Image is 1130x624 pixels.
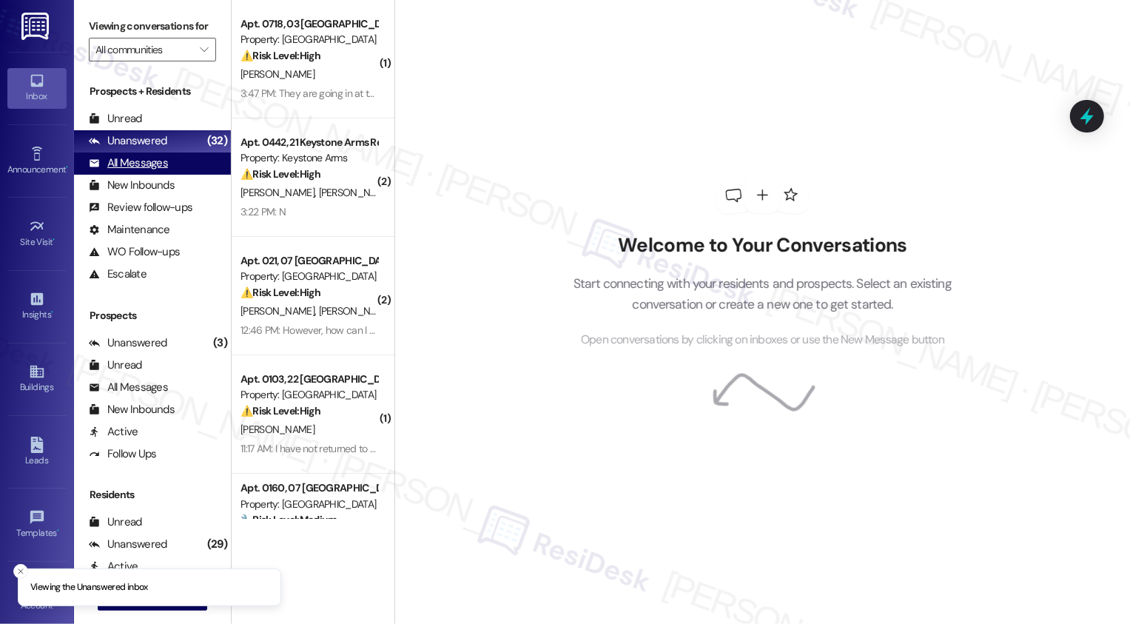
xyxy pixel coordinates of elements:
span: [PERSON_NAME] [318,304,392,318]
span: • [57,526,59,536]
div: Apt. 0160, 07 [GEOGRAPHIC_DATA] [241,480,377,496]
div: Unanswered [89,537,167,552]
div: Review follow-ups [89,200,192,215]
strong: ⚠️ Risk Level: High [241,404,320,417]
div: (3) [209,332,231,355]
span: [PERSON_NAME] [241,186,319,199]
div: All Messages [89,380,168,395]
div: Unanswered [89,335,167,351]
div: Apt. 0718, 03 [GEOGRAPHIC_DATA] [241,16,377,32]
div: Prospects [74,308,231,323]
div: 3:22 PM: N [241,205,286,218]
span: [PERSON_NAME] [241,304,319,318]
a: Templates • [7,505,67,545]
input: All communities [95,38,192,61]
span: [PERSON_NAME] [318,186,392,199]
img: ResiDesk Logo [21,13,52,40]
div: Apt. 0103, 22 [GEOGRAPHIC_DATA] [241,372,377,387]
p: Viewing the Unanswered inbox [30,581,148,594]
span: • [53,235,56,245]
div: New Inbounds [89,178,175,193]
div: Escalate [89,266,147,282]
div: Apt. 0442, 21 Keystone Arms Rental Community [241,135,377,150]
div: Apt. 021, 07 [GEOGRAPHIC_DATA] [241,253,377,269]
div: 11:17 AM: I have not returned to the apartment (since I was unsure about the carbon monoxide issu... [241,442,984,455]
div: New Inbounds [89,402,175,417]
div: Active [89,424,138,440]
span: • [51,307,53,318]
div: All Messages [89,155,168,171]
div: (32) [204,130,231,152]
i:  [200,44,208,56]
label: Viewing conversations for [89,15,216,38]
div: Maintenance [89,222,170,238]
div: Unread [89,111,142,127]
div: WO Follow-ups [89,244,180,260]
div: Unanswered [89,133,167,149]
strong: 🔧 Risk Level: Medium [241,513,337,526]
div: Residents [74,487,231,503]
a: Insights • [7,286,67,326]
div: Follow Ups [89,446,157,462]
span: [PERSON_NAME] [241,67,315,81]
button: Close toast [13,564,28,579]
span: Open conversations by clicking on inboxes or use the New Message button [581,331,944,349]
div: Property: [GEOGRAPHIC_DATA] [241,269,377,284]
a: Leads [7,432,67,472]
div: Property: [GEOGRAPHIC_DATA] [241,387,377,403]
span: • [66,162,68,172]
div: 3:47 PM: They are going in at the corner between my door and 716 door. Did the exterminator come out [241,87,682,100]
div: Property: [GEOGRAPHIC_DATA] [241,497,377,512]
span: [PERSON_NAME] [241,423,315,436]
div: Unread [89,358,142,373]
a: Account [7,577,67,617]
strong: ⚠️ Risk Level: High [241,286,320,299]
div: (29) [204,533,231,556]
h2: Welcome to Your Conversations [551,234,974,258]
a: Buildings [7,359,67,399]
div: Prospects + Residents [74,84,231,99]
div: Unread [89,514,142,530]
p: Start connecting with your residents and prospects. Select an existing conversation or create a n... [551,273,974,315]
strong: ⚠️ Risk Level: High [241,49,320,62]
div: Property: [GEOGRAPHIC_DATA] [241,32,377,47]
a: Inbox [7,68,67,108]
div: Property: Keystone Arms [241,150,377,166]
strong: ⚠️ Risk Level: High [241,167,320,181]
a: Site Visit • [7,214,67,254]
